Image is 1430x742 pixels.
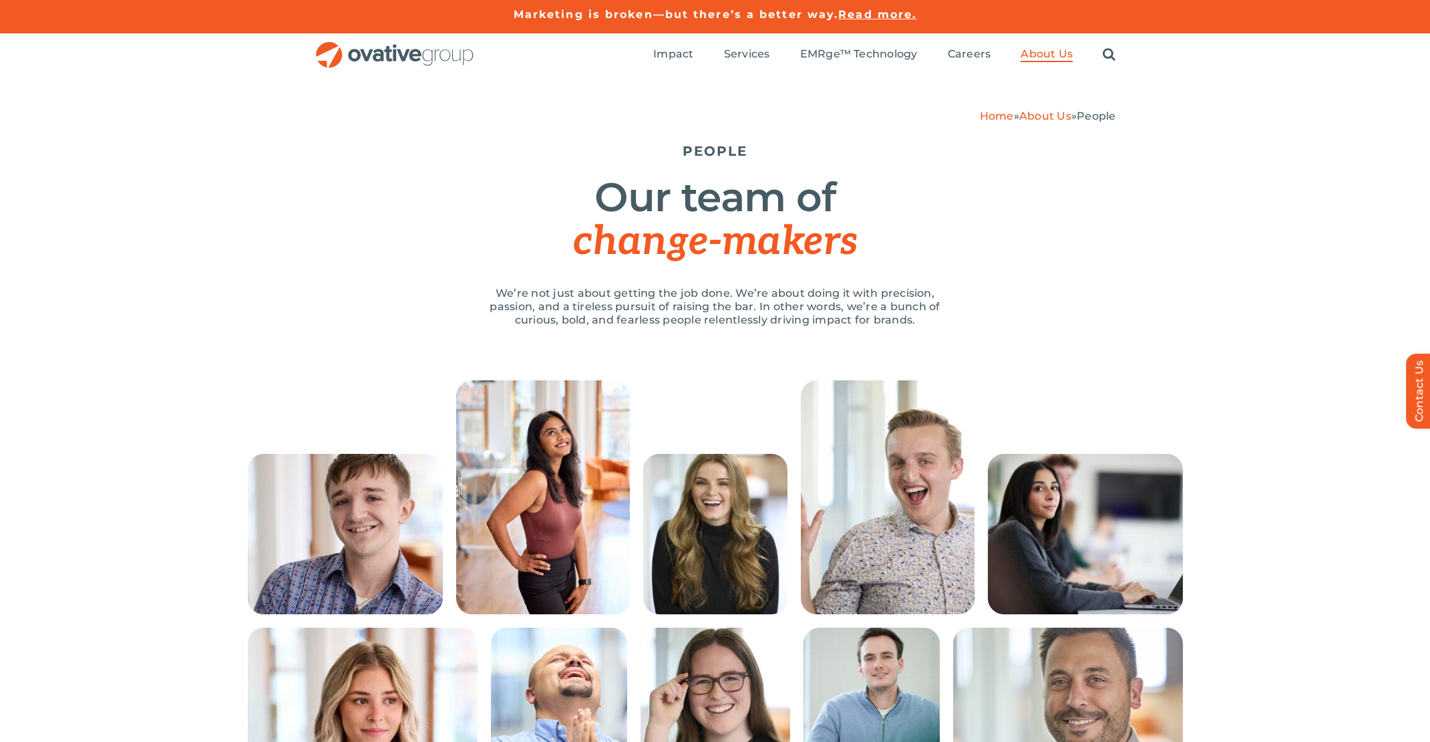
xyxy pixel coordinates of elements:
a: Careers [948,47,991,62]
p: We’re not just about getting the job done. We’re about doing it with precision, passion, and a ti... [475,287,956,327]
span: Careers [948,47,991,61]
img: 240613_Ovative Group_Portrait14945 (1) [456,380,630,614]
a: Read more. [838,8,916,21]
a: Impact [653,47,693,62]
a: Services [724,47,770,62]
span: About Us [1021,47,1073,61]
img: People – Collage Lauren [643,454,787,614]
img: People – Collage McCrossen [801,380,974,614]
nav: Menu [653,33,1115,76]
img: People – Collage Trushna [988,454,1183,614]
a: About Us [1019,110,1071,122]
h5: PEOPLE [315,143,1116,159]
a: About Us [1021,47,1073,62]
span: Services [724,47,770,61]
a: Search [1103,47,1115,62]
img: People – Collage Ethan [248,454,443,614]
span: Impact [653,47,693,61]
span: EMRge™ Technology [800,47,918,61]
a: OG_Full_horizontal_RGB [315,40,475,53]
a: Home [980,110,1014,122]
a: Marketing is broken—but there’s a better way. [514,8,839,21]
h1: Our team of [315,176,1116,263]
span: » » [980,110,1116,122]
span: change-makers [573,218,856,266]
span: People [1077,110,1115,122]
a: EMRge™ Technology [800,47,918,62]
